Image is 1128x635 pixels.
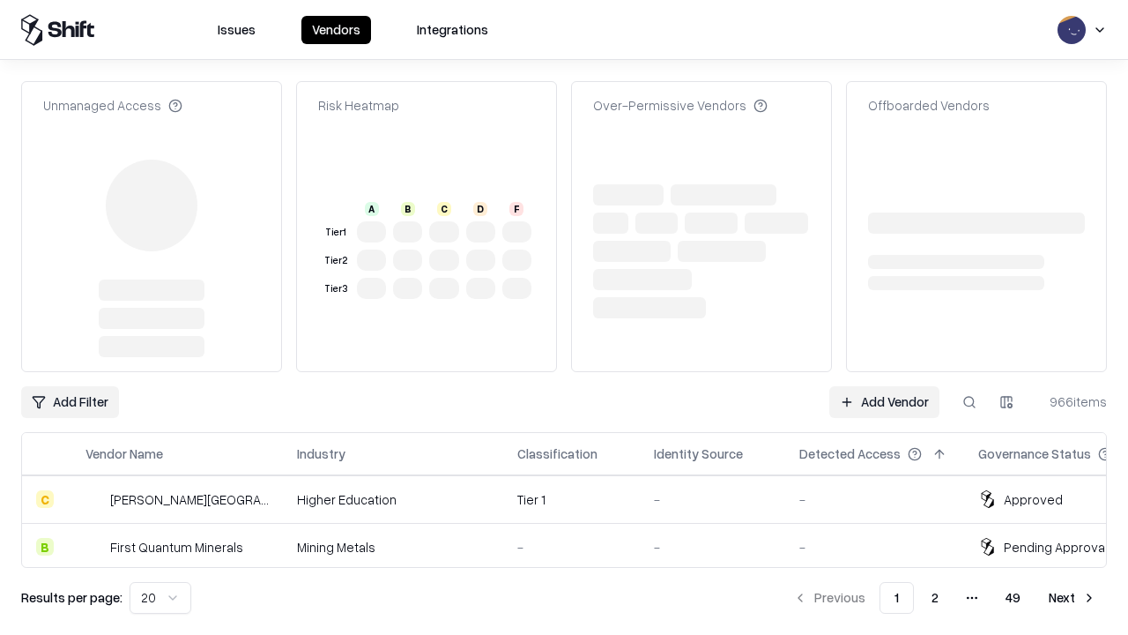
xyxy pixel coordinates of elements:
[799,538,950,557] div: -
[517,444,597,463] div: Classification
[322,253,350,268] div: Tier 2
[879,582,914,614] button: 1
[365,202,379,216] div: A
[1038,582,1107,614] button: Next
[654,444,743,463] div: Identity Source
[991,582,1035,614] button: 49
[85,444,163,463] div: Vendor Name
[517,538,626,557] div: -
[207,16,266,44] button: Issues
[1004,538,1108,557] div: Pending Approval
[401,202,415,216] div: B
[85,538,103,556] img: First Quantum Minerals
[654,490,771,509] div: -
[36,490,54,508] div: C
[437,202,451,216] div: C
[509,202,523,216] div: F
[783,582,1107,614] nav: pagination
[21,588,122,607] p: Results per page:
[517,490,626,509] div: Tier 1
[799,490,950,509] div: -
[1004,490,1063,509] div: Approved
[322,225,350,240] div: Tier 1
[297,444,345,463] div: Industry
[110,538,243,557] div: First Quantum Minerals
[978,444,1091,463] div: Governance Status
[21,386,119,418] button: Add Filter
[473,202,487,216] div: D
[301,16,371,44] button: Vendors
[1036,392,1107,411] div: 966 items
[85,490,103,508] img: Reichman University
[297,490,489,509] div: Higher Education
[917,582,953,614] button: 2
[43,96,182,115] div: Unmanaged Access
[318,96,399,115] div: Risk Heatmap
[110,490,269,509] div: [PERSON_NAME][GEOGRAPHIC_DATA]
[654,538,771,557] div: -
[36,538,54,556] div: B
[868,96,990,115] div: Offboarded Vendors
[829,386,939,418] a: Add Vendor
[406,16,499,44] button: Integrations
[593,96,768,115] div: Over-Permissive Vendors
[322,281,350,296] div: Tier 3
[297,538,489,557] div: Mining Metals
[799,444,901,463] div: Detected Access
